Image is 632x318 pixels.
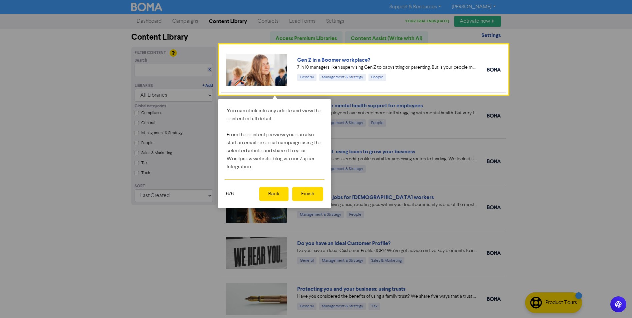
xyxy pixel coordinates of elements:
[297,57,370,63] a: Gen Z in a Boomer workplace?
[319,74,366,81] div: Management & Strategy
[599,286,632,318] iframe: Chat Widget
[297,64,477,71] div: 7 in 10 managers liken supervising Gen Z to babysitting or parenting. But is your people manageme...
[487,68,501,72] img: boma
[368,74,386,81] div: People
[297,74,316,81] div: General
